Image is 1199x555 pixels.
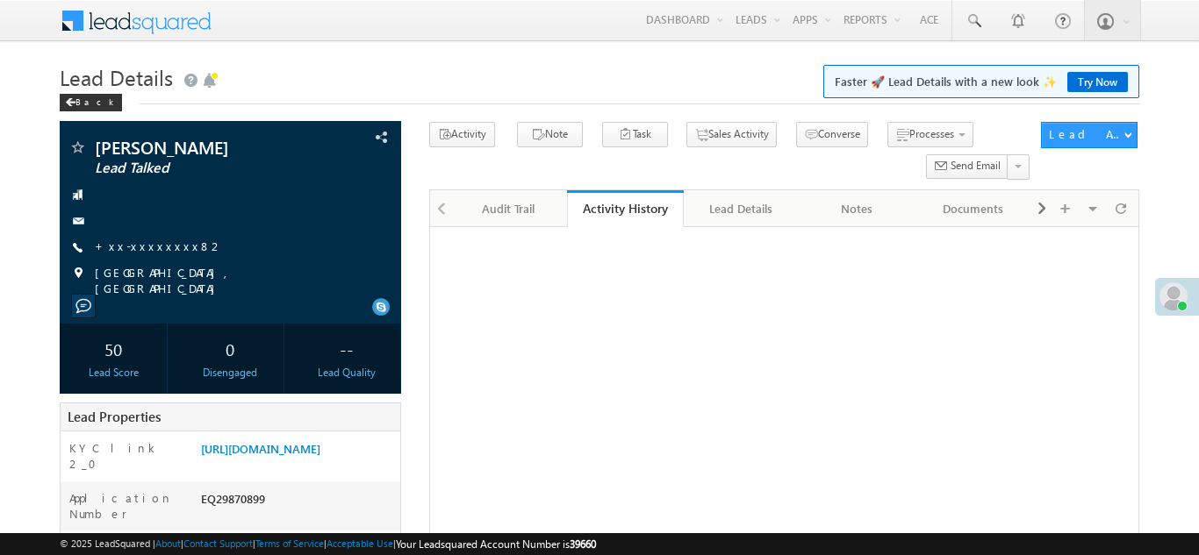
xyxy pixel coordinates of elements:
a: Contact Support [183,537,253,549]
button: Processes [887,122,973,147]
label: KYC link 2_0 [69,440,183,472]
div: Documents [930,198,1016,219]
div: Audit Trail [465,198,551,219]
div: Lead Actions [1049,126,1124,142]
a: +xx-xxxxxxxx82 [95,238,224,253]
div: Lead Details [698,198,784,219]
a: Terms of Service [255,537,324,549]
button: Lead Actions [1041,122,1138,148]
button: Activity [429,122,495,147]
a: About [155,537,181,549]
div: Notes [814,198,900,219]
a: Notes [800,190,915,227]
a: Acceptable Use [327,537,393,549]
button: Task [602,122,668,147]
div: Lead Score [64,365,162,381]
div: EQ29870899 [197,490,400,515]
a: Try Now [1067,72,1128,92]
span: Lead Properties [68,408,161,425]
a: Audit Trail [451,190,567,227]
span: [PERSON_NAME] [95,139,305,156]
div: 50 [64,332,162,365]
span: 39660 [570,537,596,551]
span: Processes [909,127,954,140]
span: Lead Talked [95,160,305,177]
div: Disengaged [181,365,279,381]
label: Application Number [69,490,183,522]
a: [URL][DOMAIN_NAME] [201,441,320,456]
a: Documents [915,190,1031,227]
span: Lead Details [60,63,173,91]
div: 0 [181,332,279,365]
button: Sales Activity [686,122,777,147]
span: Your Leadsquared Account Number is [396,537,596,551]
button: Converse [796,122,868,147]
div: Activity History [580,200,670,217]
div: Back [60,94,122,111]
a: Activity History [567,190,683,227]
span: © 2025 LeadSquared | | | | | [60,536,596,552]
a: Back [60,93,131,108]
button: Note [517,122,583,147]
span: Send Email [951,158,1001,174]
div: Lead Quality [298,365,396,381]
button: Send Email [926,154,1009,180]
span: [GEOGRAPHIC_DATA], [GEOGRAPHIC_DATA] [95,265,370,296]
div: -- [298,332,396,365]
a: Lead Details [684,190,800,227]
span: Faster 🚀 Lead Details with a new look ✨ [835,73,1128,90]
